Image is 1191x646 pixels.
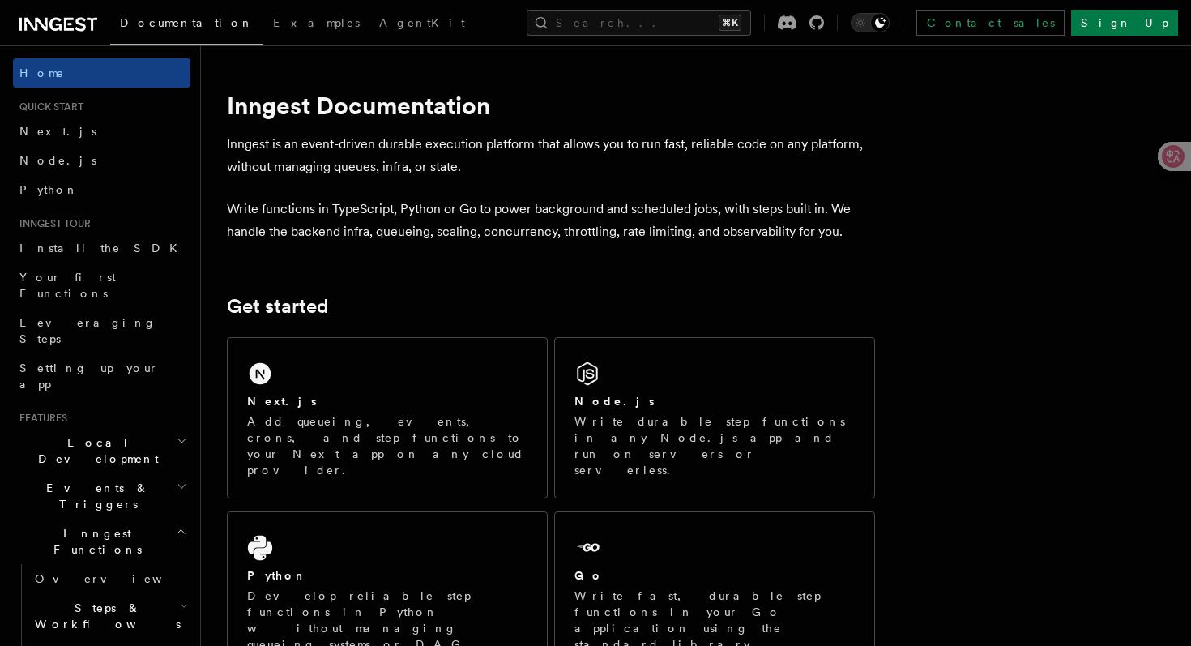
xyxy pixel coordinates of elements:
a: Sign Up [1071,10,1178,36]
span: Overview [35,572,202,585]
a: Get started [227,295,328,318]
span: Examples [273,16,360,29]
a: Setting up your app [13,353,190,399]
a: Node.jsWrite durable step functions in any Node.js app and run on servers or serverless. [554,337,875,498]
span: Features [13,412,67,425]
h2: Next.js [247,393,317,409]
h2: Go [574,567,604,584]
button: Inngest Functions [13,519,190,564]
a: Documentation [110,5,263,45]
span: Your first Functions [19,271,116,300]
span: Documentation [120,16,254,29]
a: AgentKit [369,5,475,44]
p: Write functions in TypeScript, Python or Go to power background and scheduled jobs, with steps bu... [227,198,875,243]
button: Toggle dark mode [851,13,890,32]
span: Inngest Functions [13,525,175,558]
p: Write durable step functions in any Node.js app and run on servers or serverless. [574,413,855,478]
p: Inngest is an event-driven durable execution platform that allows you to run fast, reliable code ... [227,133,875,178]
a: Your first Functions [13,263,190,308]
kbd: ⌘K [719,15,741,31]
h1: Inngest Documentation [227,91,875,120]
h2: Node.js [574,393,655,409]
span: Steps & Workflows [28,600,181,632]
span: Node.js [19,154,96,167]
span: Python [19,183,79,196]
a: Next.jsAdd queueing, events, crons, and step functions to your Next app on any cloud provider. [227,337,548,498]
span: Local Development [13,434,177,467]
a: Examples [263,5,369,44]
span: Next.js [19,125,96,138]
button: Steps & Workflows [28,593,190,639]
button: Events & Triggers [13,473,190,519]
a: Home [13,58,190,88]
button: Local Development [13,428,190,473]
a: Python [13,175,190,204]
span: Setting up your app [19,362,159,391]
button: Search...⌘K [527,10,751,36]
p: Add queueing, events, crons, and step functions to your Next app on any cloud provider. [247,413,527,478]
span: Install the SDK [19,242,187,255]
span: AgentKit [379,16,465,29]
a: Contact sales [916,10,1065,36]
a: Install the SDK [13,233,190,263]
h2: Python [247,567,307,584]
a: Node.js [13,146,190,175]
span: Inngest tour [13,217,91,230]
a: Overview [28,564,190,593]
span: Leveraging Steps [19,316,156,345]
a: Leveraging Steps [13,308,190,353]
a: Next.js [13,117,190,146]
span: Home [19,65,65,81]
span: Quick start [13,101,83,113]
span: Events & Triggers [13,480,177,512]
